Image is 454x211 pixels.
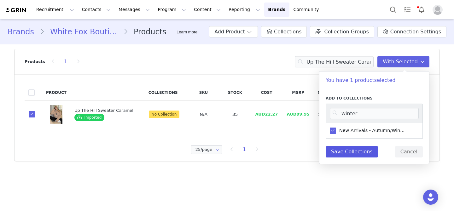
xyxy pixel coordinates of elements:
[145,84,188,101] th: Collections
[50,105,62,124] img: white-fox-up-the-hill-sweater-caramel.22.9.25.10.jpg
[377,26,446,37] a: Connection Settings
[377,56,429,67] button: With Selected
[42,84,70,101] th: Product
[32,3,78,17] button: Recruitment
[386,3,400,17] button: Search
[395,146,423,157] button: Cancel
[423,190,438,205] div: Open Intercom Messenger
[390,28,441,36] span: Connection Settings
[429,5,449,15] button: Profile
[25,59,45,65] p: Products
[324,28,369,36] span: Collection Groups
[290,3,326,17] a: Community
[209,26,258,37] button: Add Product
[261,26,307,37] a: Collections
[149,111,180,118] span: No Collection
[326,95,423,101] label: Add to Collections
[232,112,238,117] span: 35
[310,26,374,37] a: Collection Groups
[326,146,378,157] button: Save Collections
[282,84,314,101] th: MSRP
[318,111,339,118] div: Size
[190,3,224,17] button: Content
[200,112,207,117] span: N/A
[74,114,104,121] span: Imported
[240,145,249,154] li: 1
[295,56,374,67] input: Search products
[415,3,428,17] button: Notifications
[319,71,429,89] p: You have 1 product selected
[264,3,289,17] a: Brands
[383,58,418,66] span: With Selected
[314,84,344,101] th: Options
[74,107,134,114] div: Up The Hill Sweater Caramel
[400,3,414,17] a: Tasks
[78,3,114,17] button: Contacts
[115,3,154,17] button: Messages
[8,26,40,37] a: Brands
[44,26,123,37] a: White Fox Boutique AUS
[336,128,405,134] span: New Arrivals - Autumn/Win...
[225,3,264,17] button: Reporting
[61,57,70,66] li: 1
[287,112,310,117] span: AUD99.95
[274,28,301,36] span: Collections
[175,29,199,35] div: Tooltip anchor
[5,7,27,13] img: grin logo
[330,108,419,119] input: Search collections
[191,145,222,154] input: Select
[433,5,443,15] img: placeholder-profile.jpg
[330,127,405,134] label: New Arrivals - Autumn/Winter
[188,84,219,101] th: SKU
[219,84,251,101] th: Stock
[255,112,278,117] span: AUD22.27
[154,3,190,17] button: Program
[251,84,282,101] th: Cost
